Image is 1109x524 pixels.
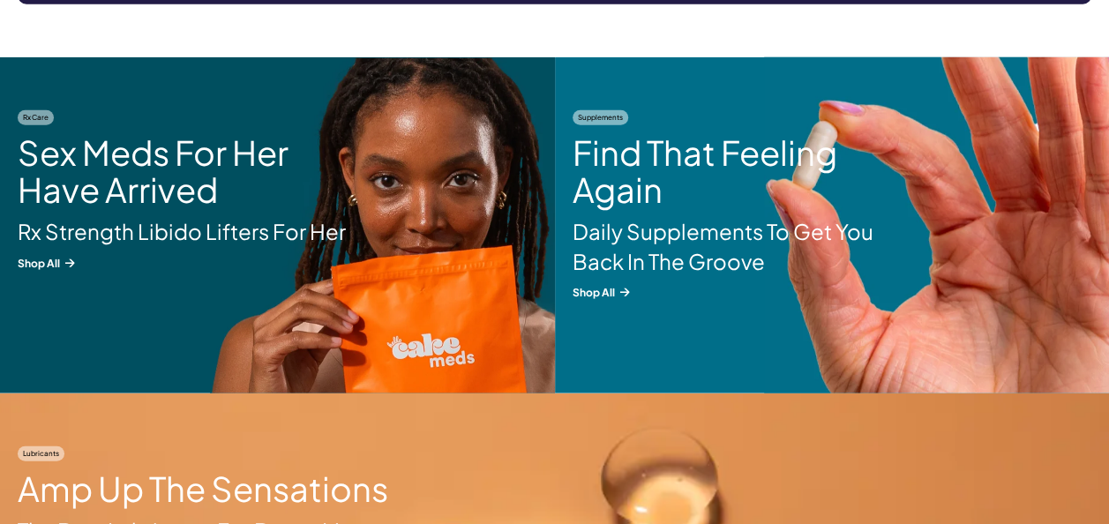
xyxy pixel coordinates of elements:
[573,285,925,300] span: Shop All
[573,134,925,208] h2: Find That Feeling Again
[18,256,371,271] span: Shop All
[18,446,64,461] span: Lubricants
[18,134,371,208] h2: Sex Meds For Her Have Arrived
[18,470,388,507] h2: Amp Up The Sensations
[573,217,925,276] p: Daily Supplements To Get You Back In The Groove
[573,110,628,125] span: Supplements
[18,217,371,247] p: Rx Strength Libido Lifters For Her
[18,110,54,125] span: Rx Care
